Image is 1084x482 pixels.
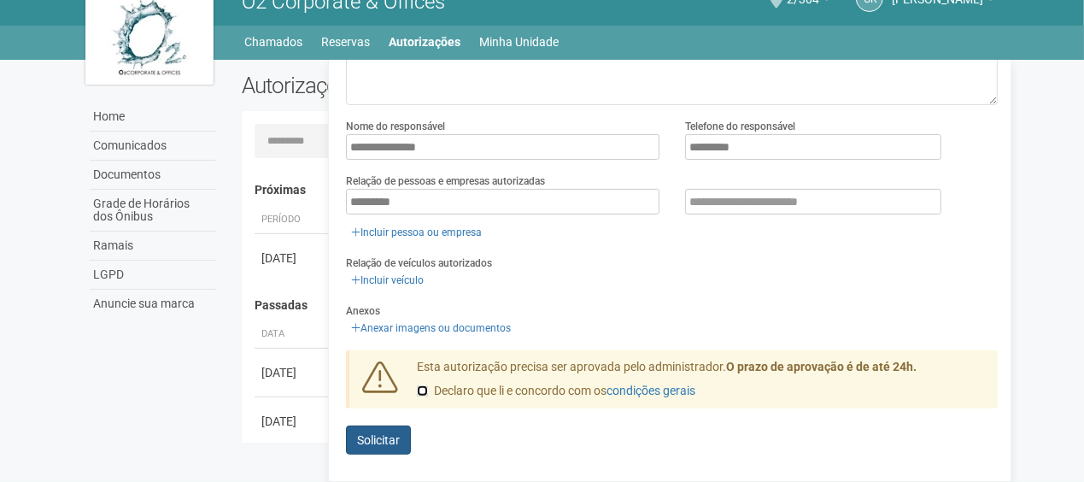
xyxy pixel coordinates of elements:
[242,73,607,98] h2: Autorizações
[255,184,987,197] h4: Próximas
[346,271,429,290] a: Incluir veículo
[390,30,461,54] a: Autorizações
[346,119,445,134] label: Nome do responsável
[90,232,216,261] a: Ramais
[404,359,999,409] div: Esta autorização precisa ser aprovada pelo administrador.
[346,303,380,319] label: Anexos
[261,250,325,267] div: [DATE]
[261,364,325,381] div: [DATE]
[417,383,695,400] label: Declaro que li e concordo com os
[357,433,400,447] span: Solicitar
[90,161,216,190] a: Documentos
[90,190,216,232] a: Grade de Horários dos Ônibus
[346,256,492,271] label: Relação de veículos autorizados
[245,30,303,54] a: Chamados
[90,103,216,132] a: Home
[606,384,695,397] a: condições gerais
[90,261,216,290] a: LGPD
[322,30,371,54] a: Reservas
[346,223,487,242] a: Incluir pessoa ou empresa
[346,319,516,338] a: Anexar imagens ou documentos
[685,119,795,134] label: Telefone do responsável
[480,30,560,54] a: Minha Unidade
[255,320,331,349] th: Data
[346,173,545,189] label: Relação de pessoas e empresas autorizadas
[90,290,216,318] a: Anuncie sua marca
[726,360,917,373] strong: O prazo de aprovação é de até 24h.
[90,132,216,161] a: Comunicados
[261,413,325,430] div: [DATE]
[417,385,428,397] input: Declaro que li e concordo com oscondições gerais
[346,426,411,455] button: Solicitar
[255,206,331,234] th: Período
[255,299,987,312] h4: Passadas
